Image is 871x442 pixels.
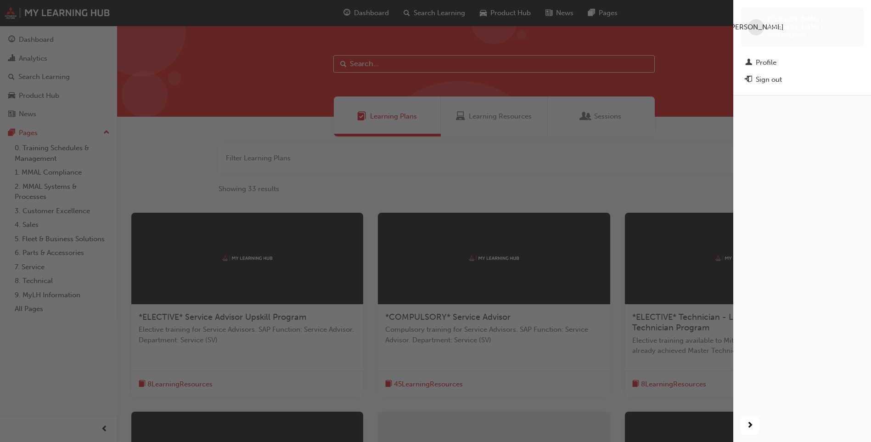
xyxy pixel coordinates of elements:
[747,420,753,431] span: next-icon
[768,32,806,40] span: 0005663029
[756,57,776,68] div: Profile
[768,15,856,31] span: [PERSON_NAME] [PERSON_NAME]
[729,22,784,33] span: [PERSON_NAME]
[745,76,752,84] span: exit-icon
[745,59,752,67] span: man-icon
[741,71,864,88] button: Sign out
[756,74,782,85] div: Sign out
[741,54,864,71] a: Profile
